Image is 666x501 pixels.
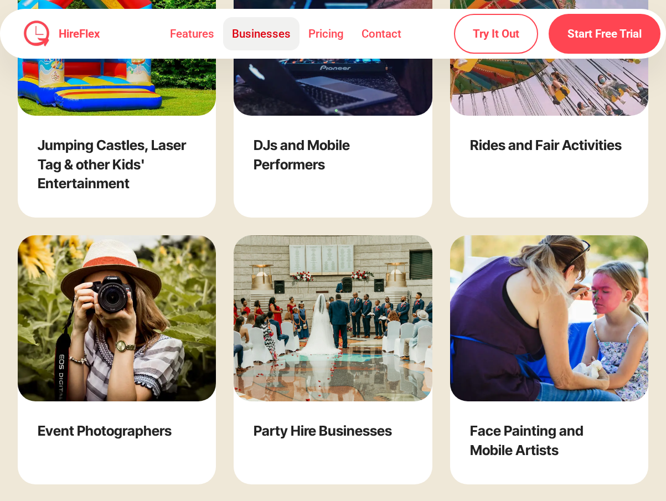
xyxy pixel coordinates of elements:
[38,137,186,192] strong: Jumping Castles, Laser Tag & other Kids' Entertainment
[50,28,104,39] a: HireFlex
[450,235,648,401] img: Face Painters
[38,422,172,439] strong: Event Photographers
[549,14,660,54] a: Start Free Trial
[470,137,622,153] strong: Rides and Fair Activities
[454,14,538,54] a: Try It Out
[234,235,432,401] img: Rides and Fair Activities
[223,17,300,51] a: Businesses
[470,422,584,458] strong: Face Painting and Mobile Artists
[353,17,410,51] a: Contact
[300,17,353,51] a: Pricing
[161,17,223,51] a: Features
[18,235,216,401] img: Rides and Fair Activities
[254,422,392,439] strong: Party Hire Businesses
[23,20,50,47] img: HireFlex Logo
[254,137,350,173] strong: DJs and Mobile Performers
